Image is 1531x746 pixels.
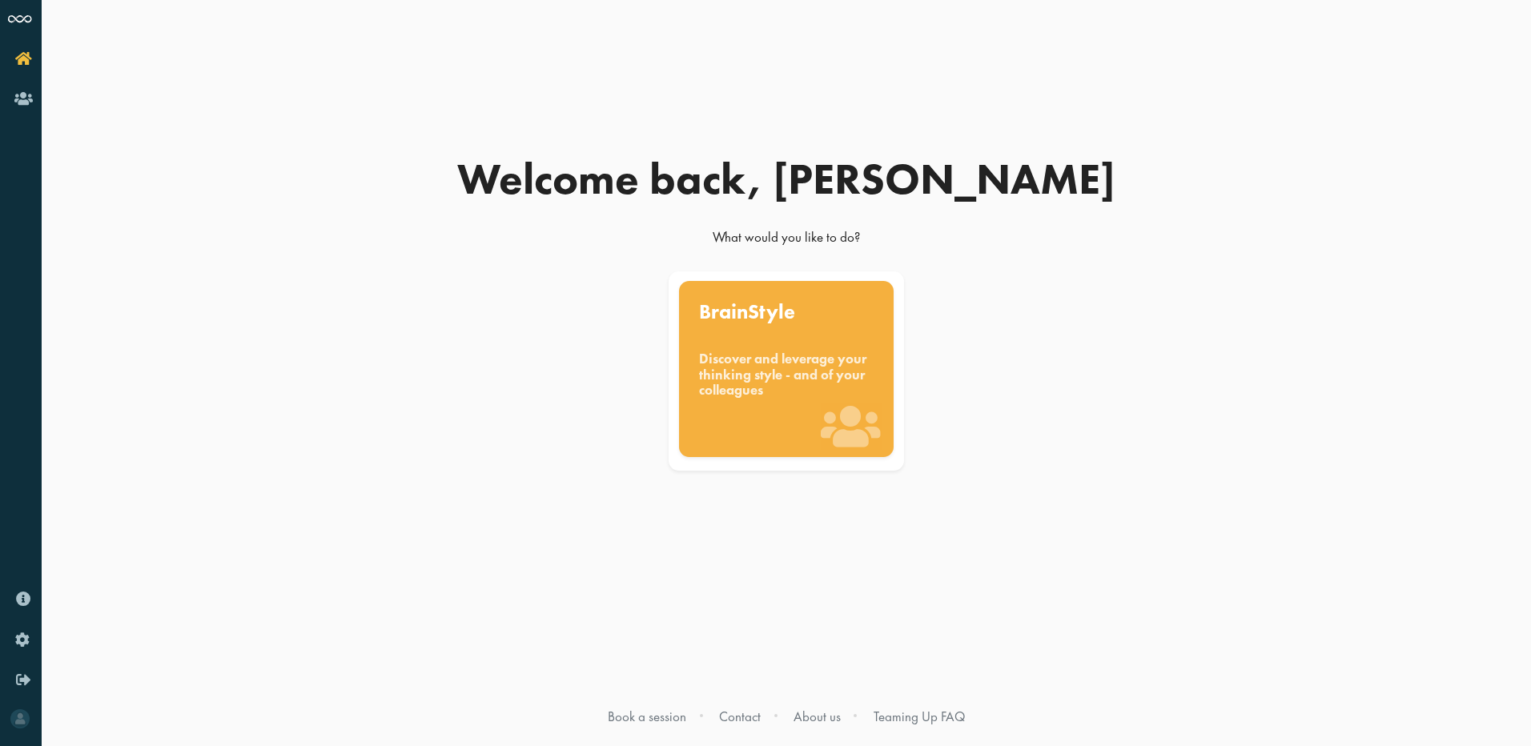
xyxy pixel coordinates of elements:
[719,708,761,725] a: Contact
[402,158,1171,201] div: Welcome back, [PERSON_NAME]
[874,708,965,725] a: Teaming Up FAQ
[665,271,908,471] a: BrainStyle Discover and leverage your thinking style - and of your colleagues
[699,302,874,323] div: BrainStyle
[608,708,686,725] a: Book a session
[794,708,841,725] a: About us
[699,351,874,398] div: Discover and leverage your thinking style - and of your colleagues
[402,228,1171,254] div: What would you like to do?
